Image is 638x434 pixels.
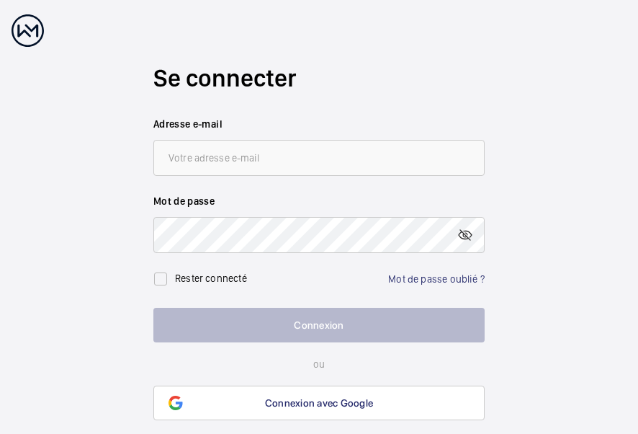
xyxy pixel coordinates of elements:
label: Adresse e-mail [153,117,485,131]
p: ou [153,357,485,371]
input: Votre adresse e-mail [153,140,485,176]
span: Connexion avec Google [265,397,373,409]
h2: Se connecter [153,61,485,95]
label: Rester connecté [175,273,247,284]
a: Mot de passe oublié ? [388,273,485,285]
label: Mot de passe [153,194,485,208]
button: Connexion [153,308,485,342]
